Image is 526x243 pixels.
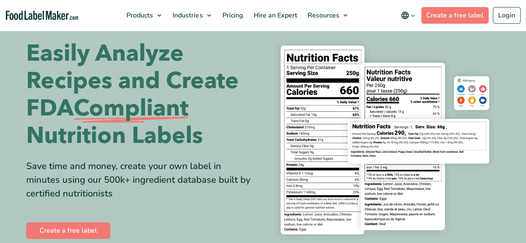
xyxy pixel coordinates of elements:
a: Create a free label [26,222,110,239]
div: Save time and money, create your own label in minutes using our 500k+ ingredient database built b... [26,160,257,201]
a: Create a free label [421,7,489,24]
span: Products [124,11,154,20]
a: Login [493,7,521,24]
span: Pricing [220,11,244,20]
span: Resources [305,11,340,20]
span: Compliant [74,95,188,122]
span: Hire an Expert [251,11,298,20]
h1: Easily Analyze Recipes and Create FDA Nutrition Labels [26,40,257,150]
span: Industries [170,11,203,20]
